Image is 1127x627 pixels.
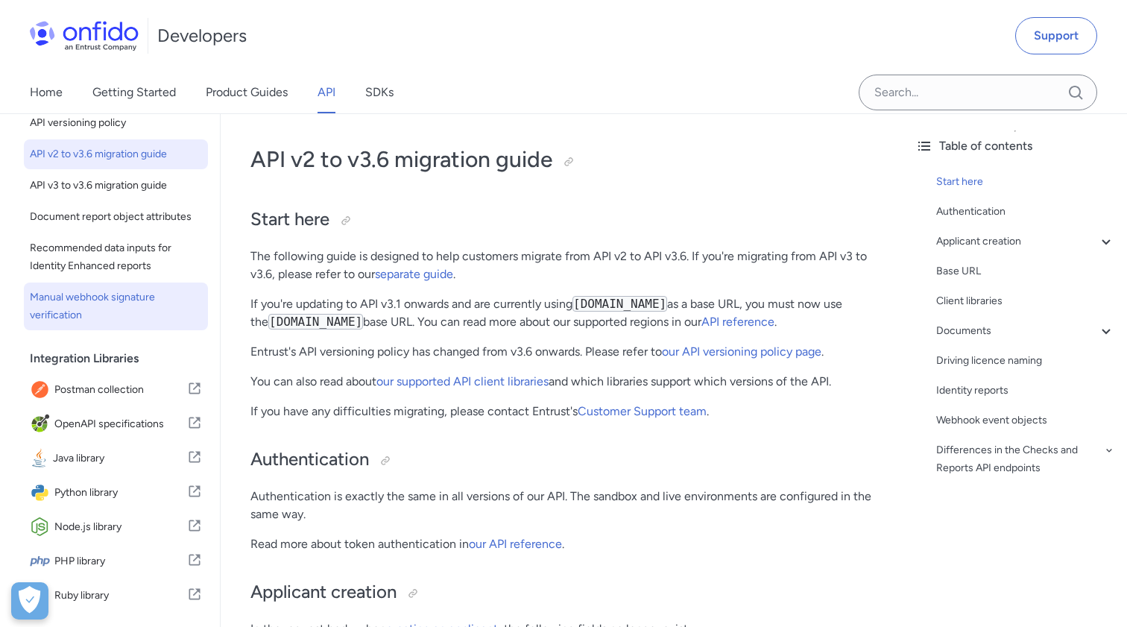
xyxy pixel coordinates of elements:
div: Table of contents [915,137,1115,155]
a: Document report object attributes [24,202,208,232]
a: Home [30,72,63,113]
a: Identity reports [936,382,1115,400]
span: API v3 to v3.6 migration guide [30,177,202,195]
span: API versioning policy [30,114,202,132]
h2: Start here [250,207,874,233]
span: Java library [53,448,187,469]
span: PHP library [54,551,187,572]
a: Getting Started [92,72,176,113]
a: Documents [936,322,1115,340]
a: separate guide [375,267,453,281]
span: API v2 to v3.6 migration guide [30,145,202,163]
img: IconJava library [30,448,53,469]
span: Node.js library [54,517,187,538]
div: Cookie Preferences [11,582,48,620]
a: our API reference [469,537,562,551]
code: [DOMAIN_NAME] [572,296,667,312]
a: IconPHP libraryPHP library [24,545,208,578]
img: Onfido Logo [30,21,139,51]
h2: Applicant creation [250,580,874,605]
a: Support [1015,17,1097,54]
p: Authentication is exactly the same in all versions of our API. The sandbox and live environments ... [250,488,874,523]
a: API reference [701,315,774,329]
p: If you have any difficulties migrating, please contact Entrust's . [250,403,874,420]
a: IconJava libraryJava library [24,442,208,475]
a: IconRuby libraryRuby library [24,579,208,612]
a: Authentication [936,203,1115,221]
a: Product Guides [206,72,288,113]
h1: Developers [157,24,247,48]
a: API [318,72,335,113]
input: Onfido search input field [859,75,1097,110]
h2: Authentication [250,447,874,473]
a: API versioning policy [24,108,208,138]
a: IconOpenAPI specificationsOpenAPI specifications [24,408,208,441]
a: Recommended data inputs for Identity Enhanced reports [24,233,208,281]
p: Entrust's API versioning policy has changed from v3.6 onwards. Please refer to . [250,343,874,361]
a: SDKs [365,72,394,113]
a: IconPostman collectionPostman collection [24,374,208,406]
img: IconNode.js library [30,517,54,538]
span: Python library [54,482,187,503]
img: IconOpenAPI specifications [30,414,54,435]
img: IconPython library [30,482,54,503]
span: Recommended data inputs for Identity Enhanced reports [30,239,202,275]
p: If you're updating to API v3.1 onwards and are currently using as a base URL, you must now use th... [250,295,874,331]
a: API v3 to v3.6 migration guide [24,171,208,201]
img: IconPHP library [30,551,54,572]
span: Document report object attributes [30,208,202,226]
a: Driving licence naming [936,352,1115,370]
a: Base URL [936,262,1115,280]
a: Webhook event objects [936,412,1115,429]
a: IconNode.js libraryNode.js library [24,511,208,543]
a: Customer Support team [578,404,707,418]
a: Client libraries [936,292,1115,310]
h1: API v2 to v3.6 migration guide [250,145,874,174]
button: Open Preferences [11,582,48,620]
p: Read more about token authentication in . [250,535,874,553]
a: our API versioning policy page [662,344,821,359]
span: OpenAPI specifications [54,414,187,435]
a: Manual webhook signature verification [24,283,208,330]
a: IconPython libraryPython library [24,476,208,509]
p: The following guide is designed to help customers migrate from API v2 to API v3.6. If you're migr... [250,248,874,283]
div: Integration Libraries [30,344,214,374]
code: [DOMAIN_NAME] [268,314,363,330]
span: Postman collection [54,379,187,400]
a: Start here [936,173,1115,191]
span: Manual webhook signature verification [30,289,202,324]
a: our supported API client libraries [376,374,549,388]
img: IconPostman collection [30,379,54,400]
a: Applicant creation [936,233,1115,251]
a: API v2 to v3.6 migration guide [24,139,208,169]
p: You can also read about and which libraries support which versions of the API. [250,373,874,391]
span: Ruby library [54,585,187,606]
a: Differences in the Checks and Reports API endpoints [936,441,1115,477]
